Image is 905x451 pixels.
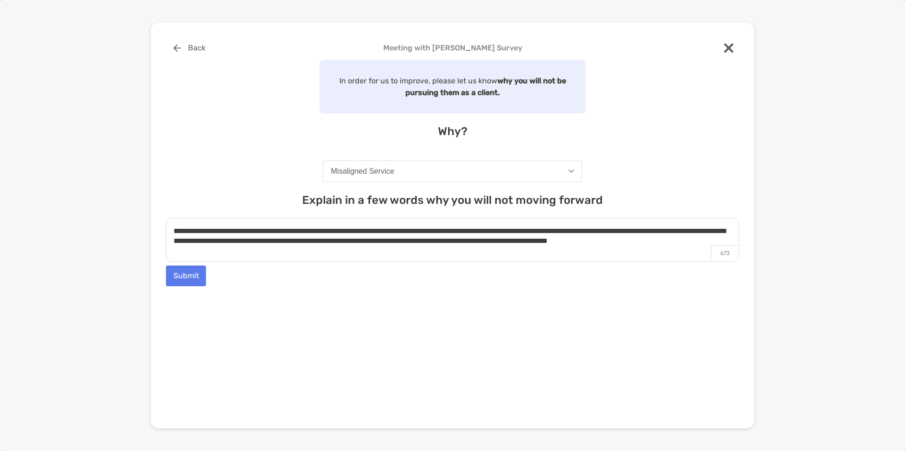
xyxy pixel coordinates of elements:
button: Misaligned Service [323,161,582,182]
img: button icon [173,44,181,52]
h4: Explain in a few words why you will not moving forward [166,193,739,207]
h4: Why? [166,125,739,138]
button: Submit [166,266,206,286]
strong: why you will not be pursuing them as a client. [405,76,566,97]
div: Misaligned Service [331,167,394,176]
p: 673 [711,245,739,261]
img: Open dropdown arrow [568,169,574,173]
button: Back [166,38,213,58]
img: close modal [724,43,733,53]
h4: Meeting with [PERSON_NAME] Survey [166,43,739,52]
p: In order for us to improve, please let us know [325,75,580,98]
